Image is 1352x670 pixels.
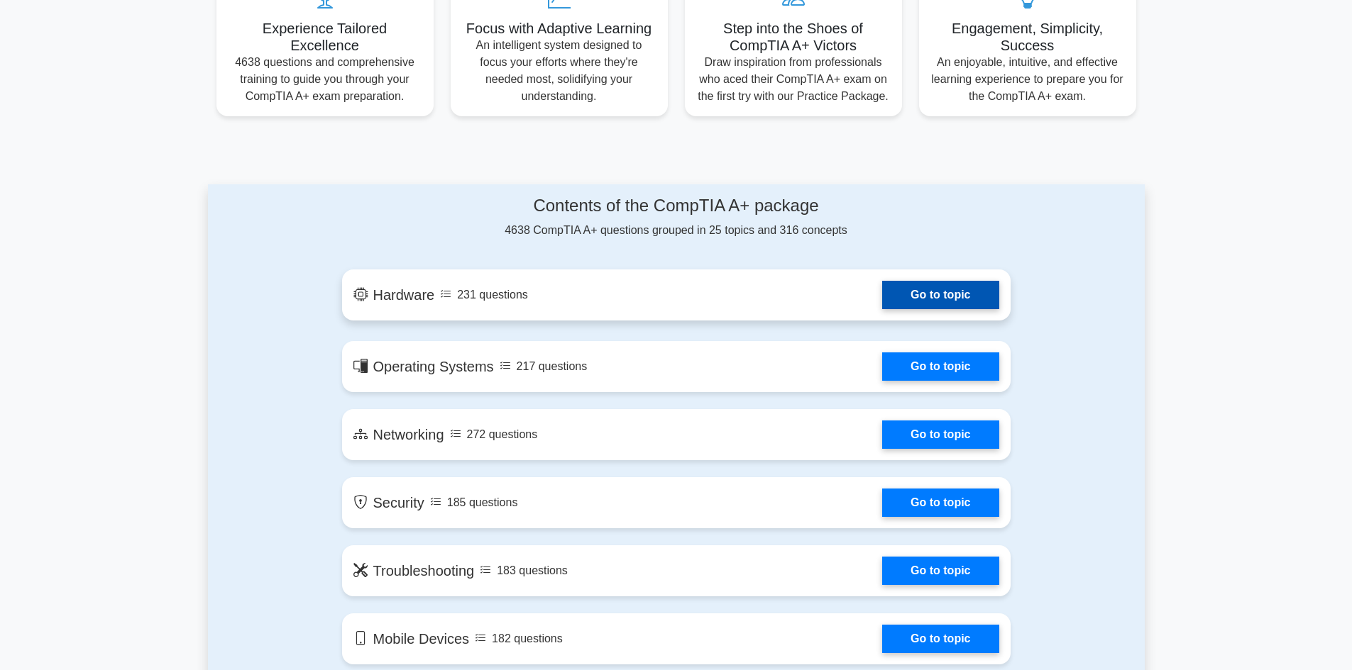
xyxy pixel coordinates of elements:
[930,54,1125,105] p: An enjoyable, intuitive, and effective learning experience to prepare you for the CompTIA A+ exam.
[696,54,891,105] p: Draw inspiration from professionals who aced their CompTIA A+ exam on the first try with our Prac...
[882,625,999,653] a: Go to topic
[228,20,422,54] h5: Experience Tailored Excellence
[342,196,1011,239] div: 4638 CompTIA A+ questions grouped in 25 topics and 316 concepts
[882,557,999,585] a: Go to topic
[882,281,999,309] a: Go to topic
[342,196,1011,216] h4: Contents of the CompTIA A+ package
[462,20,656,37] h5: Focus with Adaptive Learning
[882,420,999,449] a: Go to topic
[228,54,422,105] p: 4638 questions and comprehensive training to guide you through your CompTIA A+ exam preparation.
[882,488,999,517] a: Go to topic
[930,20,1125,54] h5: Engagement, Simplicity, Success
[462,37,656,105] p: An intelligent system designed to focus your efforts where they're needed most, solidifying your ...
[882,352,999,381] a: Go to topic
[696,20,891,54] h5: Step into the Shoes of CompTIA A+ Victors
